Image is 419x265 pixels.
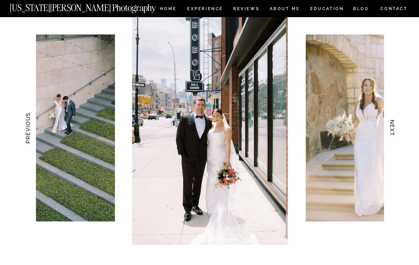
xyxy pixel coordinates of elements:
a: ABOUT ME [269,7,300,12]
a: EDUCATION [309,7,345,12]
a: BLOG [353,7,369,12]
h3: NEXT [388,107,395,149]
a: HOME [159,7,178,12]
h3: PREVIOUS [24,107,31,149]
a: [US_STATE][PERSON_NAME] Photography [10,3,178,9]
a: CONTACT [380,5,408,12]
a: REVIEWS [233,7,258,12]
a: Experience [187,7,222,12]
